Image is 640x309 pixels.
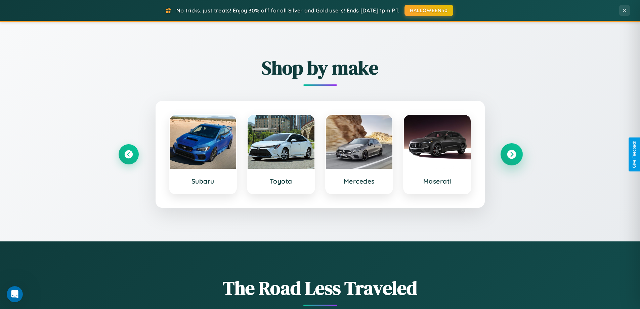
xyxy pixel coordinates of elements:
h3: Subaru [176,177,230,185]
span: No tricks, just treats! Enjoy 30% off for all Silver and Gold users! Ends [DATE] 1pm PT. [176,7,399,14]
h3: Maserati [411,177,464,185]
iframe: Intercom live chat [7,286,23,302]
div: Give Feedback [632,141,637,168]
h3: Mercedes [333,177,386,185]
h1: The Road Less Traveled [119,275,522,301]
h3: Toyota [254,177,308,185]
button: HALLOWEEN30 [404,5,453,16]
h2: Shop by make [119,55,522,81]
